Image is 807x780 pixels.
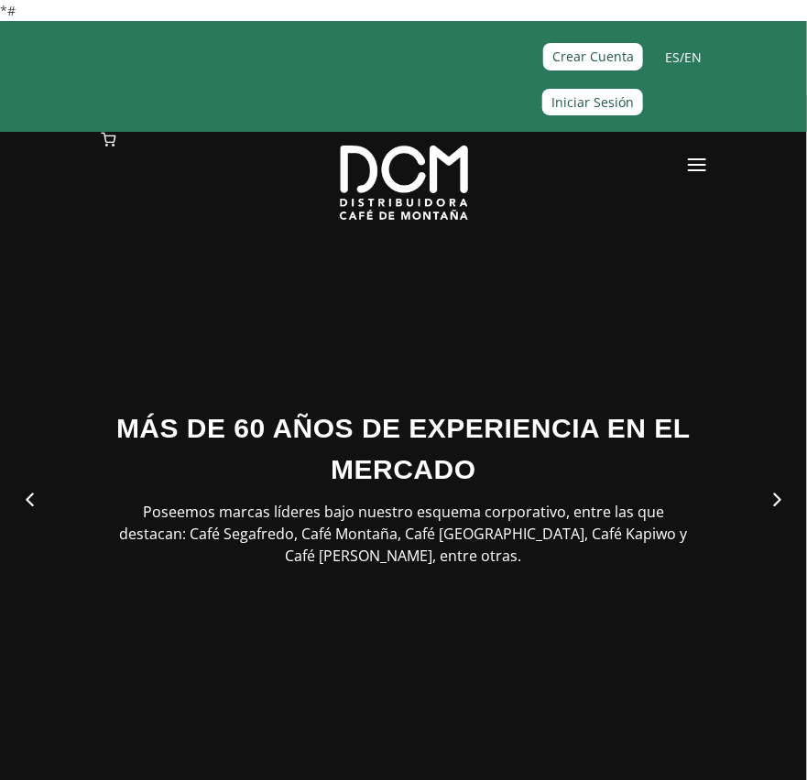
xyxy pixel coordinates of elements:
[543,43,643,70] a: Crear Cuenta
[684,49,702,66] a: EN
[111,407,697,490] h3: MÁS DE 60 AÑOS DE EXPERIENCIA EN EL MERCADO
[111,501,697,567] p: Poseemos marcas líderes bajo nuestro esquema corporativo, entre las que destacan: Café Segafredo,...
[665,47,702,68] span: /
[542,89,643,115] a: Iniciar Sesión
[665,49,680,66] a: ES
